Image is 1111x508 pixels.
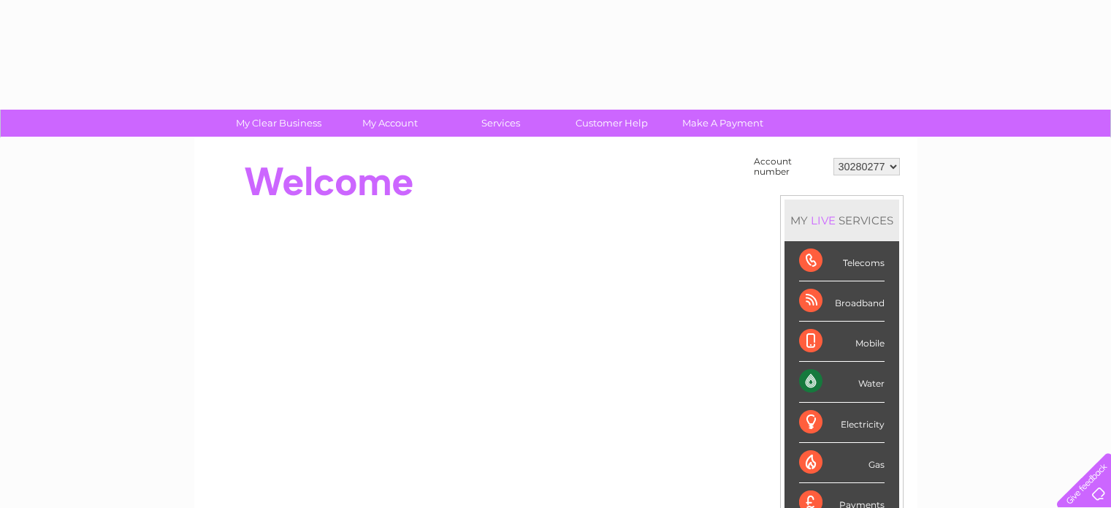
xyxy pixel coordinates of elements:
a: My Clear Business [218,110,339,137]
div: MY SERVICES [784,200,899,241]
div: Gas [799,443,885,483]
a: My Account [329,110,450,137]
div: Broadband [799,281,885,322]
a: Services [440,110,561,137]
div: Electricity [799,403,885,443]
div: Water [799,362,885,402]
div: Mobile [799,322,885,362]
td: Account number [750,153,830,181]
a: Make A Payment [663,110,783,137]
a: Customer Help [551,110,672,137]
